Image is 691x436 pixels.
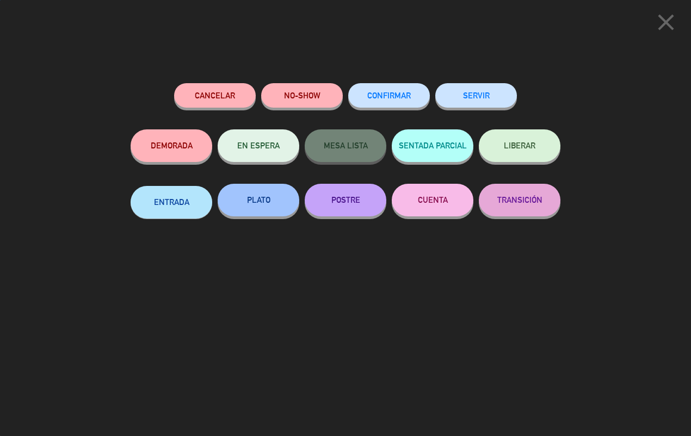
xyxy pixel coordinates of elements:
[479,129,560,162] button: LIBERAR
[392,184,473,216] button: CUENTA
[649,8,683,40] button: close
[348,83,430,108] button: CONFIRMAR
[652,9,680,36] i: close
[504,141,535,150] span: LIBERAR
[392,129,473,162] button: SENTADA PARCIAL
[305,129,386,162] button: MESA LISTA
[305,184,386,216] button: POSTRE
[479,184,560,216] button: TRANSICIÓN
[174,83,256,108] button: Cancelar
[131,186,212,219] button: ENTRADA
[131,129,212,162] button: DEMORADA
[367,91,411,100] span: CONFIRMAR
[218,184,299,216] button: PLATO
[218,129,299,162] button: EN ESPERA
[261,83,343,108] button: NO-SHOW
[435,83,517,108] button: SERVIR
